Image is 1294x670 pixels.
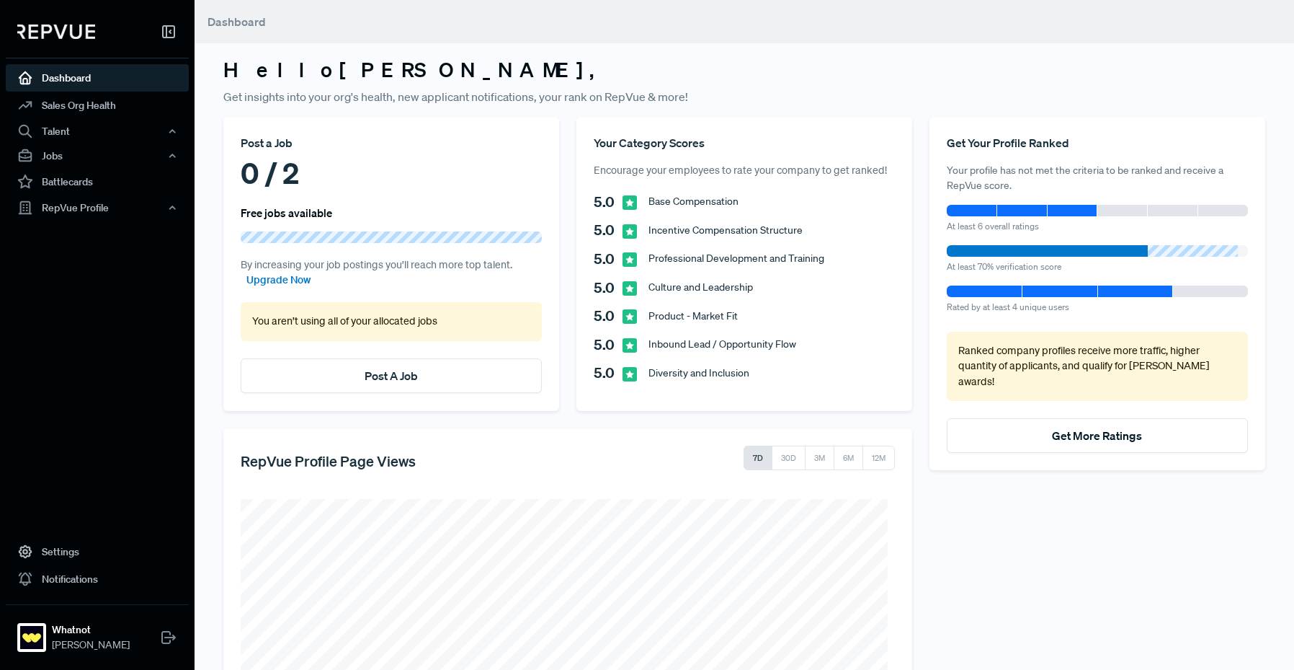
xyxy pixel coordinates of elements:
span: Culture and Leadership [648,280,753,295]
p: Ranked company profiles receive more traffic, higher quantity of applicants, and qualify for [PER... [958,343,1236,390]
h5: RepVue Profile Page Views [241,452,416,470]
span: 5.0 [594,219,623,241]
span: At least 6 overall ratings [947,220,1039,232]
span: Professional Development and Training [648,251,824,266]
div: 0 / 2 [241,151,542,195]
p: Your profile has not met the criteria to be ranked and receive a RepVue score. [947,163,1248,193]
p: You aren’t using all of your allocated jobs [252,314,530,330]
a: Notifications [6,565,189,593]
span: Inbound Lead / Opportunity Flow [648,337,796,352]
button: Get More Ratings [947,418,1248,453]
a: WhatnotWhatnot[PERSON_NAME] [6,604,189,658]
strong: Whatnot [52,622,130,638]
span: 5.0 [594,362,623,384]
span: Diversity and Inclusion [648,366,749,381]
a: Dashboard [6,64,189,92]
a: Sales Org Health [6,92,189,119]
p: Encourage your employees to rate your company to get ranked! [594,163,895,179]
div: Get Your Profile Ranked [947,134,1248,151]
button: 3M [805,446,834,470]
button: 6M [834,446,863,470]
span: Product - Market Fit [648,309,738,324]
span: 5.0 [594,277,623,299]
div: Your Category Scores [594,134,895,151]
span: Base Compensation [648,194,739,209]
h3: Hello [PERSON_NAME] , [223,58,1265,82]
img: Whatnot [20,626,43,649]
span: 5.0 [594,334,623,356]
button: 12M [862,446,895,470]
span: [PERSON_NAME] [52,638,130,653]
div: Post a Job [241,134,542,151]
span: 5.0 [594,191,623,213]
button: Talent [6,119,189,144]
img: RepVue [17,25,95,39]
a: Post A Job [365,369,418,383]
span: 5.0 [594,305,623,327]
a: Upgrade Now [246,273,311,288]
button: 7D [744,446,772,470]
button: RepVue Profile [6,195,189,220]
h6: Free jobs available [241,206,332,219]
a: Battlecards [6,168,189,195]
span: Dashboard [208,14,266,29]
p: Get insights into your org's health, new applicant notifications, your rank on RepVue & more! [223,88,1265,105]
span: Incentive Compensation Structure [648,223,803,238]
p: By increasing your job postings you’ll reach more top talent. [241,257,542,288]
span: Rated by at least 4 unique users [947,301,1069,313]
a: Settings [6,538,189,565]
button: 30D [772,446,806,470]
span: At least 70% verification score [947,260,1061,273]
span: 5.0 [594,248,623,270]
button: Jobs [6,144,189,168]
button: Post A Job [241,358,542,393]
